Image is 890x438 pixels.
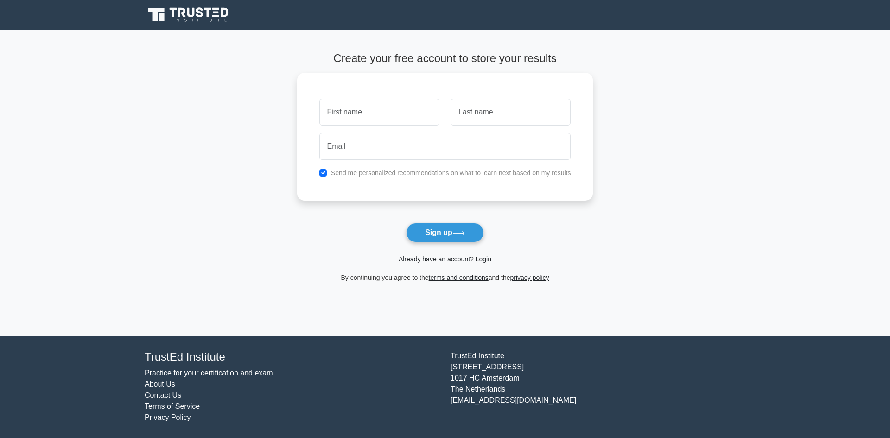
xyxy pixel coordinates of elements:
h4: Create your free account to store your results [297,52,593,65]
a: Practice for your certification and exam [145,369,273,377]
div: By continuing you agree to the and the [292,272,599,283]
a: Terms of Service [145,402,200,410]
button: Sign up [406,223,484,242]
a: Contact Us [145,391,181,399]
div: TrustEd Institute [STREET_ADDRESS] 1017 HC Amsterdam The Netherlands [EMAIL_ADDRESS][DOMAIN_NAME] [445,350,751,423]
input: Last name [451,99,571,126]
a: Privacy Policy [145,413,191,421]
a: privacy policy [510,274,549,281]
input: Email [319,133,571,160]
label: Send me personalized recommendations on what to learn next based on my results [331,169,571,177]
a: terms and conditions [429,274,489,281]
a: About Us [145,380,175,388]
a: Already have an account? Login [399,255,491,263]
input: First name [319,99,439,126]
h4: TrustEd Institute [145,350,439,364]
